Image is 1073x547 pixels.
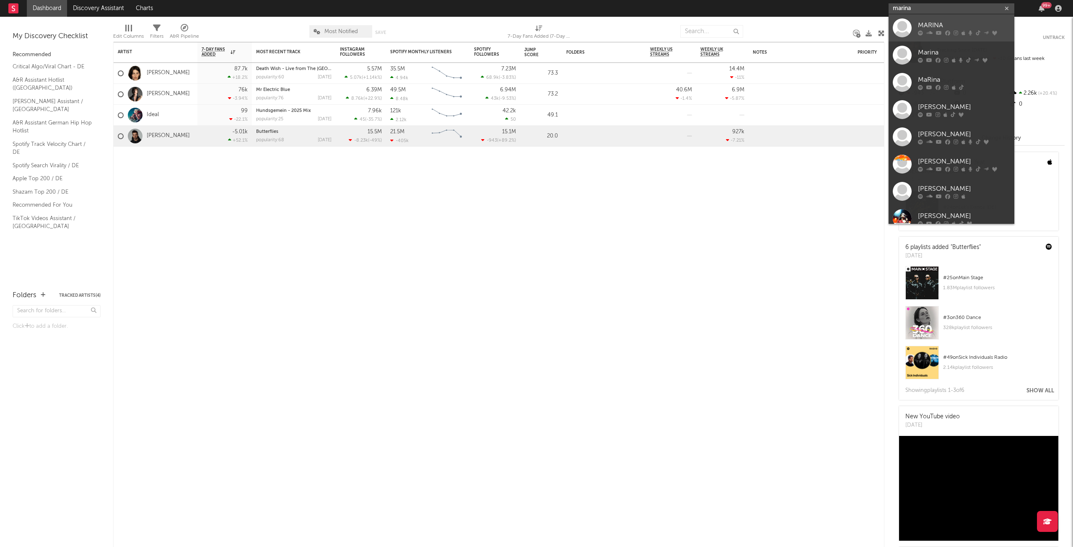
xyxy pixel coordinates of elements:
a: A&R Assistant Hotlist ([GEOGRAPHIC_DATA]) [13,75,92,93]
div: 5.57M [367,66,382,72]
div: Edit Columns [113,31,144,41]
div: -405k [390,138,409,143]
div: 40.6M [676,87,692,93]
div: Showing playlist s 1- 3 of 6 [905,386,964,396]
span: -943 [487,138,497,143]
div: Jump Score [524,47,545,57]
div: [DATE] [905,252,981,260]
div: Recommended [13,50,101,60]
div: ( ) [345,75,382,80]
a: #3on360 Dance328kplaylist followers [899,306,1058,346]
div: 20.0 [524,131,558,141]
span: +1.14k % [363,75,381,80]
div: 49.5M [390,87,406,93]
div: Click to add a folder. [13,321,101,332]
div: ⁠⁠Butterflies [256,130,332,134]
span: 43k [491,96,499,101]
div: 7.23M [501,66,516,72]
div: Death Wish - Live from The O2 Arena [256,67,332,71]
div: +52.1 % [228,137,248,143]
div: [DATE] [318,138,332,143]
div: MaRina [918,75,1010,85]
div: A&R Pipeline [170,31,199,41]
div: ( ) [354,117,382,122]
div: Filters [150,31,163,41]
div: -1.4 % [676,96,692,101]
div: My Discovery Checklist [13,31,101,41]
div: -3.94 % [228,96,248,101]
a: Marina [889,41,1014,69]
span: 5.07k [350,75,362,80]
div: popularity: 60 [256,75,284,80]
a: Mr Electric Blue [256,88,290,92]
span: +22.9 % [365,96,381,101]
a: [PERSON_NAME] [889,123,1014,150]
div: 328k playlist followers [943,323,1052,333]
div: Hundsgemein - 2025 Mix [256,109,332,113]
div: 76k [238,87,248,93]
div: ( ) [481,137,516,143]
div: 15.1M [502,129,516,135]
button: Untrack [1043,34,1065,42]
div: -5.87 % [725,96,744,101]
div: # 25 on Main Stage [943,273,1052,283]
a: [PERSON_NAME] [147,91,190,98]
div: 42.2k [503,108,516,114]
div: Artist [118,49,181,54]
div: 2.26k [1009,88,1065,99]
a: MaRina [889,69,1014,96]
div: -7.21 % [726,137,744,143]
div: A&R Pipeline [170,21,199,45]
span: +89.2 % [498,138,515,143]
span: 8.76k [351,96,363,101]
div: 2.14k playlist followers [943,363,1052,373]
a: [PERSON_NAME] [147,132,190,140]
a: Hundsgemein - 2025 Mix [256,109,311,113]
div: Filters [150,21,163,45]
div: # 49 on Sick Individuals Radio [943,353,1052,363]
div: 2.12k [390,117,407,122]
div: ( ) [346,96,382,101]
span: Weekly UK Streams [700,47,732,57]
a: Shazam Top 200 / DE [13,187,92,197]
span: -9.53 % [500,96,515,101]
div: [DATE] [318,117,332,122]
div: 15.5M [368,129,382,135]
input: Search... [680,25,743,38]
span: -49 % [369,138,381,143]
div: popularity: 25 [256,117,283,122]
input: Search for artists [889,3,1014,14]
div: ( ) [481,75,516,80]
div: -22.1 % [229,117,248,122]
div: 6.9M [732,87,744,93]
button: Save [375,30,386,35]
div: popularity: 76 [256,96,284,101]
div: 99 [241,108,248,114]
div: 8.48k [390,96,408,101]
div: Edit Columns [113,21,144,45]
div: [PERSON_NAME] [918,211,1010,221]
div: 0 [1009,99,1065,110]
div: 87.7k [234,66,248,72]
span: 45 [360,117,365,122]
a: [PERSON_NAME] [889,150,1014,178]
span: +20.4 % [1037,91,1057,96]
span: 7-Day Fans Added [202,47,228,57]
div: Priority [858,50,891,55]
div: 7-Day Fans Added (7-Day Fans Added) [508,31,570,41]
div: 927k [732,129,744,135]
a: [PERSON_NAME] Assistant / [GEOGRAPHIC_DATA] [13,97,92,114]
div: [DATE] [318,96,332,101]
div: popularity: 68 [256,138,284,143]
div: 121k [390,108,401,114]
div: New YouTube video [905,412,960,421]
span: -3.83 % [500,75,515,80]
div: 73.3 [524,68,558,78]
div: Folders [13,290,36,301]
a: [PERSON_NAME] [889,205,1014,232]
div: 49.1 [524,110,558,120]
a: Recommended For You [13,200,92,210]
a: [PERSON_NAME] [147,70,190,77]
a: Ideal [147,111,159,119]
div: ( ) [349,137,382,143]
